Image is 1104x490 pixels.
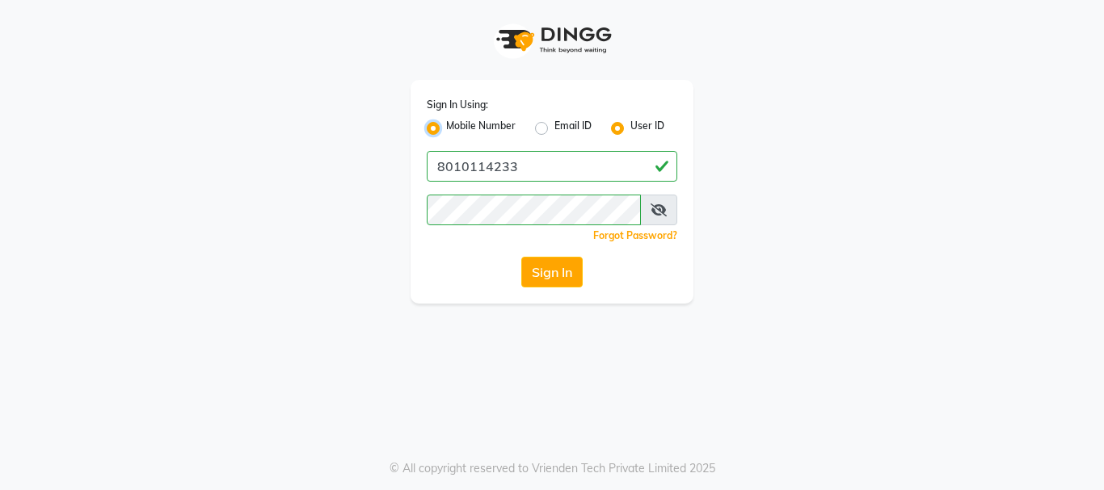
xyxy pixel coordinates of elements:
input: Username [427,151,677,182]
label: Sign In Using: [427,98,488,112]
a: Forgot Password? [593,229,677,241]
input: Username [427,195,641,225]
img: logo1.svg [487,16,617,64]
label: User ID [630,119,664,138]
label: Mobile Number [446,119,516,138]
label: Email ID [554,119,592,138]
button: Sign In [521,257,583,287]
